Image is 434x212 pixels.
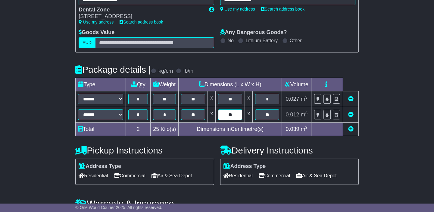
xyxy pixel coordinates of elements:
[301,126,308,132] span: m
[79,13,203,20] div: [STREET_ADDRESS]
[151,78,179,91] td: Weight
[75,205,162,210] span: © One World Courier 2025. All rights reserved.
[286,96,299,102] span: 0.027
[348,112,353,118] a: Remove this item
[179,78,282,91] td: Dimensions (L x W x H)
[76,78,126,91] td: Type
[259,171,290,180] span: Commercial
[286,126,299,132] span: 0.039
[151,122,179,136] td: Kilo(s)
[208,91,216,107] td: x
[79,163,121,170] label: Address Type
[153,126,159,132] span: 25
[75,65,151,74] h4: Package details |
[245,91,253,107] td: x
[348,96,353,102] a: Remove this item
[245,38,278,43] label: Lithium Battery
[220,145,359,155] h4: Delivery Instructions
[126,122,151,136] td: 2
[75,198,359,208] h4: Warranty & Insurance
[208,107,216,122] td: x
[179,122,282,136] td: Dimensions in Centimetre(s)
[286,112,299,118] span: 0.012
[75,145,214,155] h4: Pickup Instructions
[76,122,126,136] td: Total
[290,38,302,43] label: Other
[245,107,253,122] td: x
[296,171,337,180] span: Air & Sea Depot
[301,112,308,118] span: m
[223,171,253,180] span: Residential
[79,20,114,24] a: Use my address
[79,37,95,48] label: AUD
[79,171,108,180] span: Residential
[79,29,114,36] label: Goods Value
[301,96,308,102] span: m
[348,126,353,132] a: Add new item
[79,7,203,13] div: Dental Zone
[305,111,308,115] sup: 3
[151,171,192,180] span: Air & Sea Depot
[261,7,304,11] a: Search address book
[223,163,266,170] label: Address Type
[158,68,173,74] label: kg/cm
[228,38,234,43] label: No
[282,78,311,91] td: Volume
[126,78,151,91] td: Qty
[120,20,163,24] a: Search address book
[114,171,145,180] span: Commercial
[305,125,308,130] sup: 3
[305,95,308,100] sup: 3
[220,29,287,36] label: Any Dangerous Goods?
[183,68,193,74] label: lb/in
[220,7,255,11] a: Use my address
